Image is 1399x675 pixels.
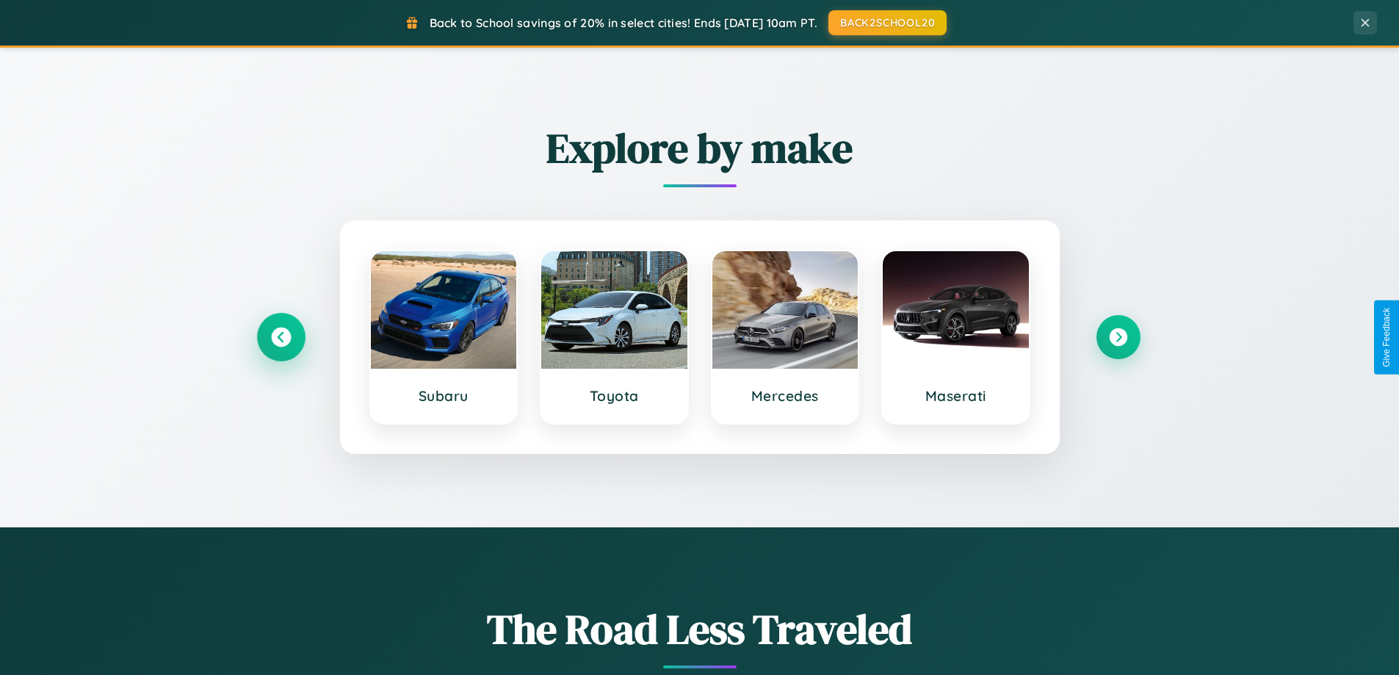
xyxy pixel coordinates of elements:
[1381,308,1392,367] div: Give Feedback
[430,15,817,30] span: Back to School savings of 20% in select cities! Ends [DATE] 10am PT.
[897,387,1014,405] h3: Maserati
[727,387,844,405] h3: Mercedes
[386,387,502,405] h3: Subaru
[259,120,1140,176] h2: Explore by make
[556,387,673,405] h3: Toyota
[828,10,947,35] button: BACK2SCHOOL20
[259,601,1140,657] h1: The Road Less Traveled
